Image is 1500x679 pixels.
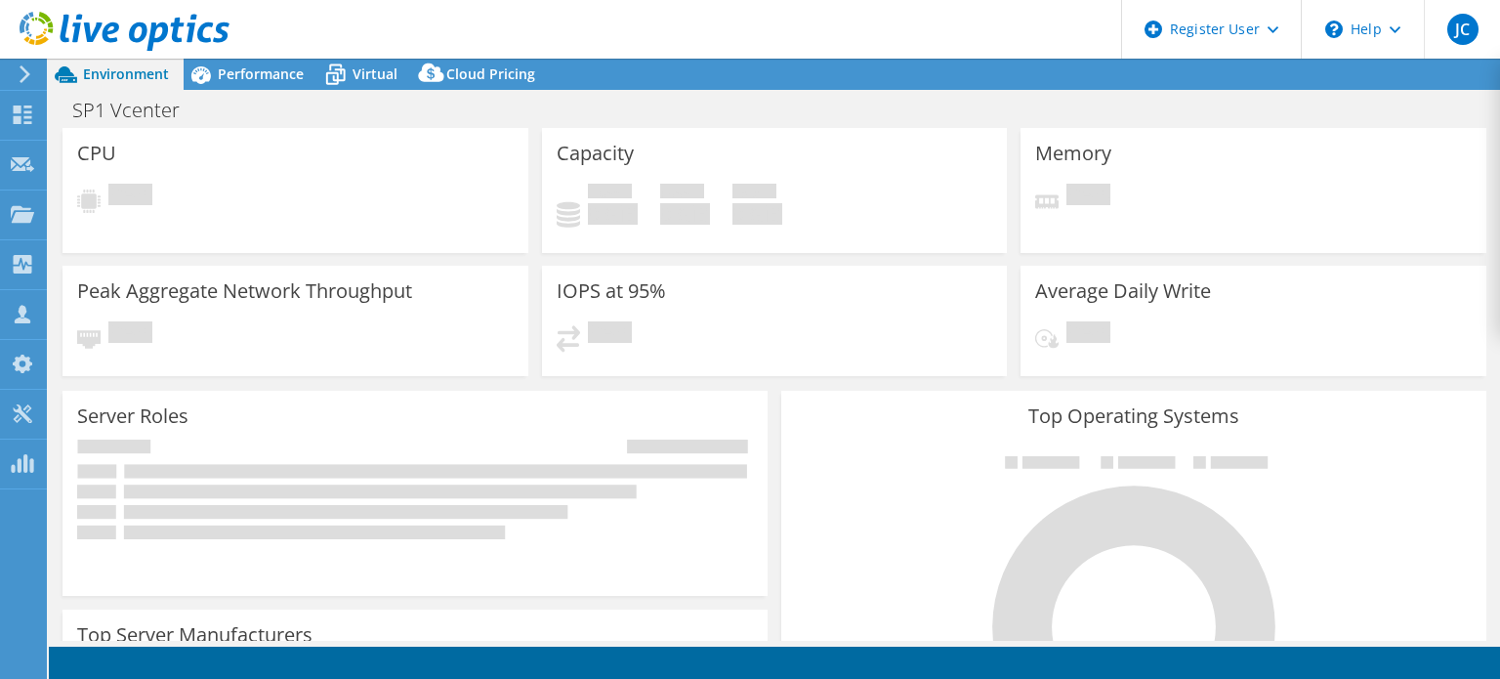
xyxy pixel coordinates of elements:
span: Pending [1066,321,1110,348]
span: Cloud Pricing [446,64,535,83]
h3: Capacity [557,143,634,164]
span: Pending [108,184,152,210]
h3: Server Roles [77,405,188,427]
h3: IOPS at 95% [557,280,666,302]
h1: SP1 Vcenter [63,100,210,121]
h3: Memory [1035,143,1111,164]
span: Environment [83,64,169,83]
h4: 0 GiB [732,203,782,225]
span: JC [1447,14,1479,45]
h3: Top Server Manufacturers [77,624,312,646]
h3: Average Daily Write [1035,280,1211,302]
h3: Top Operating Systems [796,405,1472,427]
span: Performance [218,64,304,83]
h4: 0 GiB [660,203,710,225]
h3: CPU [77,143,116,164]
span: Free [660,184,704,203]
span: Total [732,184,776,203]
span: Pending [1066,184,1110,210]
svg: \n [1325,21,1343,38]
span: Used [588,184,632,203]
h3: Peak Aggregate Network Throughput [77,280,412,302]
span: Virtual [353,64,397,83]
h4: 0 GiB [588,203,638,225]
span: Pending [588,321,632,348]
span: Pending [108,321,152,348]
